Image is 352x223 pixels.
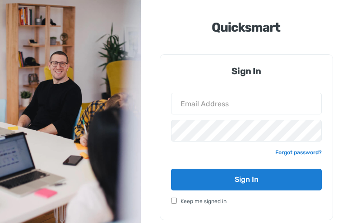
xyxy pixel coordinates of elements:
a: Forgot password? [275,149,322,156]
form: Email Form [171,93,322,207]
span: Keep me signed in [181,196,227,207]
input: Email Address [171,93,322,114]
input: Sign In [171,169,322,190]
h6: Sign In [171,66,322,76]
input: Keep me signed in [171,198,177,204]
